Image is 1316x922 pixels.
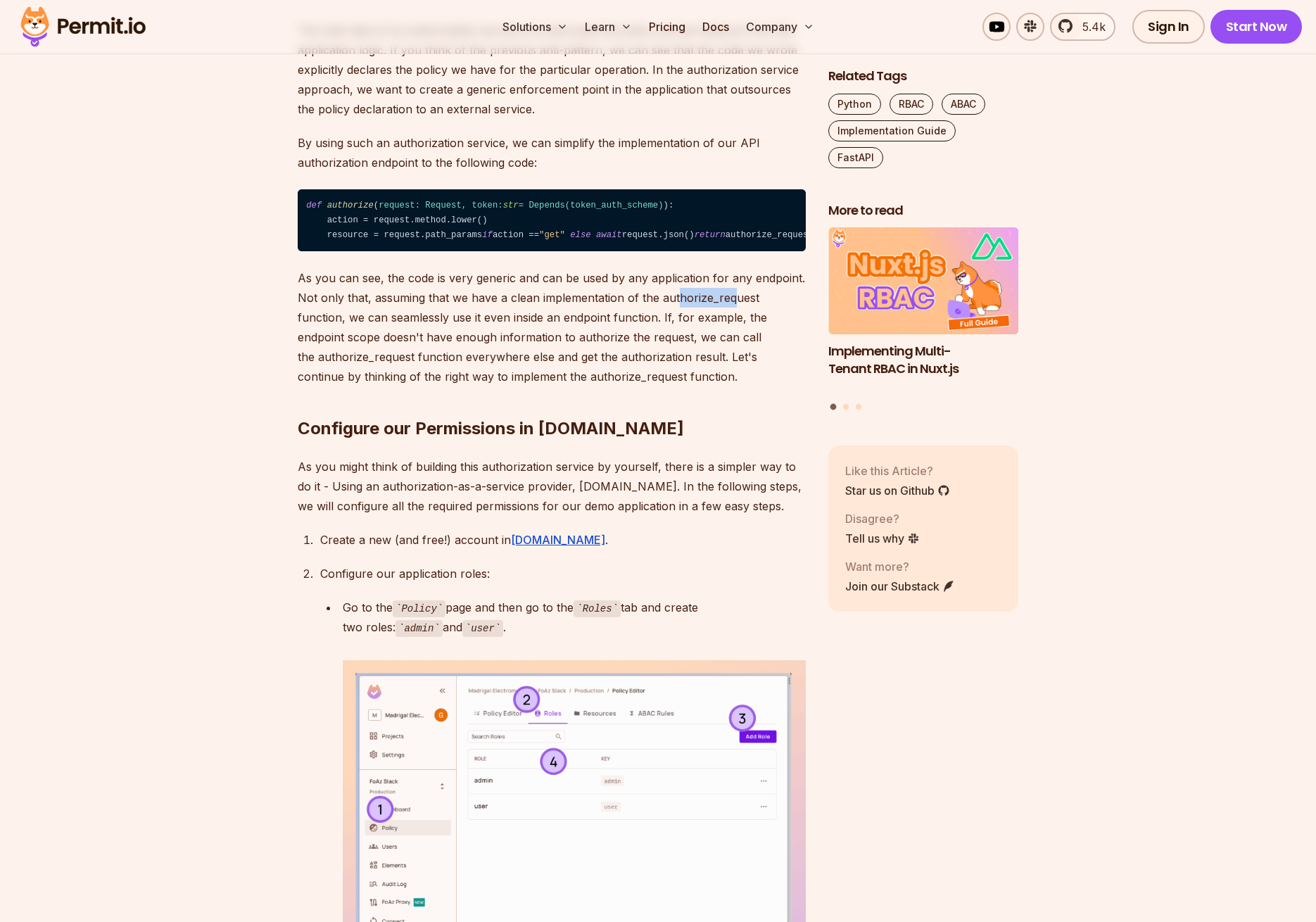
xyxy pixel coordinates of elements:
[574,600,621,617] code: Roles
[298,189,806,251] code: ( ): action = request.method.lower() resource = request.path_params action == request.json() auth...
[579,13,638,41] button: Learn
[828,147,883,168] a: FastAPI
[856,404,861,410] button: Go to slide 3
[1132,10,1205,44] a: Sign In
[830,404,837,410] button: Go to slide 1
[845,510,920,527] p: Disagree?
[890,94,933,115] a: RBAC
[379,201,663,210] span: request: Request, token: = Depends( )
[327,201,374,210] span: authorize
[497,13,574,41] button: Solutions
[828,228,1018,396] li: 1 of 3
[14,3,152,51] img: Permit logo
[942,94,985,115] a: ABAC
[503,201,519,210] span: str
[845,462,950,479] p: Like this Article?
[298,20,806,119] p: The main idea of an authorization service is to decouple the policy and permissions from the appl...
[845,530,920,547] a: Tell us why
[298,133,806,172] p: By using such an authorization service, we can simplify the implementation of our API authorizati...
[1074,18,1106,35] span: 5.4k
[828,228,1018,335] img: Implementing Multi-Tenant RBAC in Nuxt.js
[320,530,806,550] p: Create a new (and free!) account in .
[828,68,1018,85] h2: Related Tags
[298,457,806,516] p: As you might think of building this authorization service by yourself, there is a simpler way to ...
[298,268,806,386] p: As you can see, the code is very generic and can be used by any application for any endpoint. Not...
[462,620,503,637] code: user
[393,600,445,617] code: Policy
[643,13,691,41] a: Pricing
[843,404,849,410] button: Go to slide 2
[306,201,322,210] span: def
[697,13,735,41] a: Docs
[828,228,1018,396] a: Implementing Multi-Tenant RBAC in Nuxt.jsImplementing Multi-Tenant RBAC in Nuxt.js
[828,202,1018,220] h2: More to read
[343,598,806,638] p: Go to the page and then go to the tab and create two roles: and .
[828,228,1018,412] div: Posts
[570,230,590,240] span: else
[320,564,806,583] p: Configure our application roles:
[845,578,955,595] a: Join our Substack
[828,343,1018,378] h3: Implementing Multi-Tenant RBAC in Nuxt.js
[396,620,443,637] code: admin
[298,361,806,440] h2: Configure our Permissions in [DOMAIN_NAME]
[1210,10,1303,44] a: Start Now
[845,558,955,575] p: Want more?
[828,120,956,141] a: Implementation Guide
[695,230,726,240] span: return
[539,230,565,240] span: "get"
[570,201,658,210] span: token_auth_scheme
[828,94,881,115] a: Python
[1050,13,1115,41] a: 5.4k
[845,482,950,499] a: Star us on Github
[740,13,820,41] button: Company
[511,533,605,547] a: [DOMAIN_NAME]
[596,230,622,240] span: await
[482,230,493,240] span: if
